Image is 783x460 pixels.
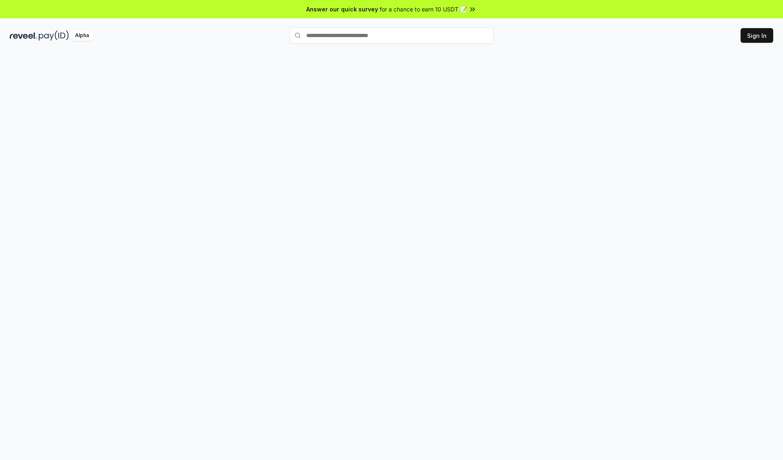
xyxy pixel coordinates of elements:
button: Sign In [741,28,773,43]
img: reveel_dark [10,31,37,41]
img: pay_id [39,31,69,41]
span: for a chance to earn 10 USDT 📝 [380,5,467,13]
span: Answer our quick survey [306,5,378,13]
div: Alpha [71,31,93,41]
